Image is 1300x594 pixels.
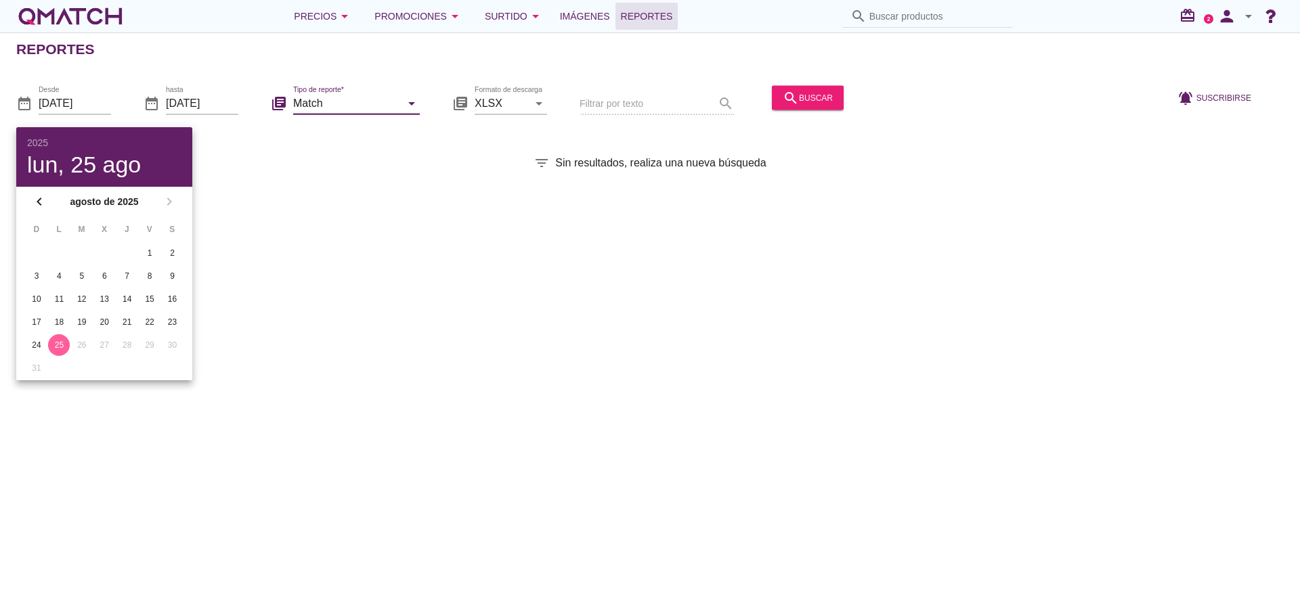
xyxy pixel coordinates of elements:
[93,293,115,305] div: 13
[144,95,160,111] i: date_range
[48,218,69,241] th: L
[294,8,353,24] div: Precios
[26,218,47,241] th: D
[26,316,47,328] div: 17
[555,155,766,171] span: Sin resultados, realiza una nueva búsqueda
[26,288,47,310] button: 10
[850,8,867,24] i: search
[404,95,420,111] i: arrow_drop_down
[1179,7,1201,24] i: redeem
[869,5,1005,27] input: Buscar productos
[485,8,544,24] div: Surtido
[139,293,160,305] div: 15
[16,39,95,60] h2: Reportes
[116,288,138,310] button: 14
[162,316,183,328] div: 23
[1213,7,1240,26] i: person
[93,288,115,310] button: 13
[116,311,138,333] button: 21
[48,316,70,328] div: 18
[162,293,183,305] div: 16
[116,316,138,328] div: 21
[71,270,93,282] div: 5
[116,218,137,241] th: J
[162,311,183,333] button: 23
[39,92,111,114] input: Desde
[621,8,673,24] span: Reportes
[26,293,47,305] div: 10
[452,95,469,111] i: library_books
[783,89,799,106] i: search
[447,8,463,24] i: arrow_drop_down
[71,288,93,310] button: 12
[51,195,157,209] strong: agosto de 2025
[162,265,183,287] button: 9
[139,247,160,259] div: 1
[555,3,615,30] a: Imágenes
[93,270,115,282] div: 6
[474,3,555,30] button: Surtido
[116,293,138,305] div: 14
[1196,91,1251,104] span: Suscribirse
[93,311,115,333] button: 20
[162,242,183,264] button: 2
[364,3,474,30] button: Promociones
[48,311,70,333] button: 18
[139,311,160,333] button: 22
[1240,8,1257,24] i: arrow_drop_down
[71,316,93,328] div: 19
[139,316,160,328] div: 22
[374,8,463,24] div: Promociones
[162,270,183,282] div: 9
[283,3,364,30] button: Precios
[1207,16,1211,22] text: 2
[48,265,70,287] button: 4
[93,218,114,241] th: X
[48,293,70,305] div: 11
[26,339,47,351] div: 24
[1177,89,1196,106] i: notifications_active
[26,265,47,287] button: 3
[531,95,547,111] i: arrow_drop_down
[139,288,160,310] button: 15
[93,316,115,328] div: 20
[166,92,238,114] input: hasta
[162,218,183,241] th: S
[48,334,70,356] button: 25
[527,8,544,24] i: arrow_drop_down
[560,8,610,24] span: Imágenes
[271,95,287,111] i: library_books
[26,270,47,282] div: 3
[16,3,125,30] a: white-qmatch-logo
[337,8,353,24] i: arrow_drop_down
[162,247,183,259] div: 2
[139,265,160,287] button: 8
[116,270,138,282] div: 7
[783,89,833,106] div: buscar
[475,92,528,114] input: Formato de descarga
[48,270,70,282] div: 4
[1204,14,1213,24] a: 2
[26,311,47,333] button: 17
[162,288,183,310] button: 16
[772,85,844,110] button: buscar
[71,311,93,333] button: 19
[71,218,92,241] th: M
[48,339,70,351] div: 25
[27,138,181,147] div: 2025
[93,265,115,287] button: 6
[48,288,70,310] button: 11
[534,155,550,171] i: filter_list
[31,193,47,210] i: chevron_left
[139,242,160,264] button: 1
[27,153,181,176] div: lun, 25 ago
[615,3,678,30] a: Reportes
[293,92,401,114] input: Tipo de reporte*
[71,265,93,287] button: 5
[139,270,160,282] div: 8
[139,218,160,241] th: V
[1167,85,1262,110] button: Suscribirse
[26,334,47,356] button: 24
[116,265,138,287] button: 7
